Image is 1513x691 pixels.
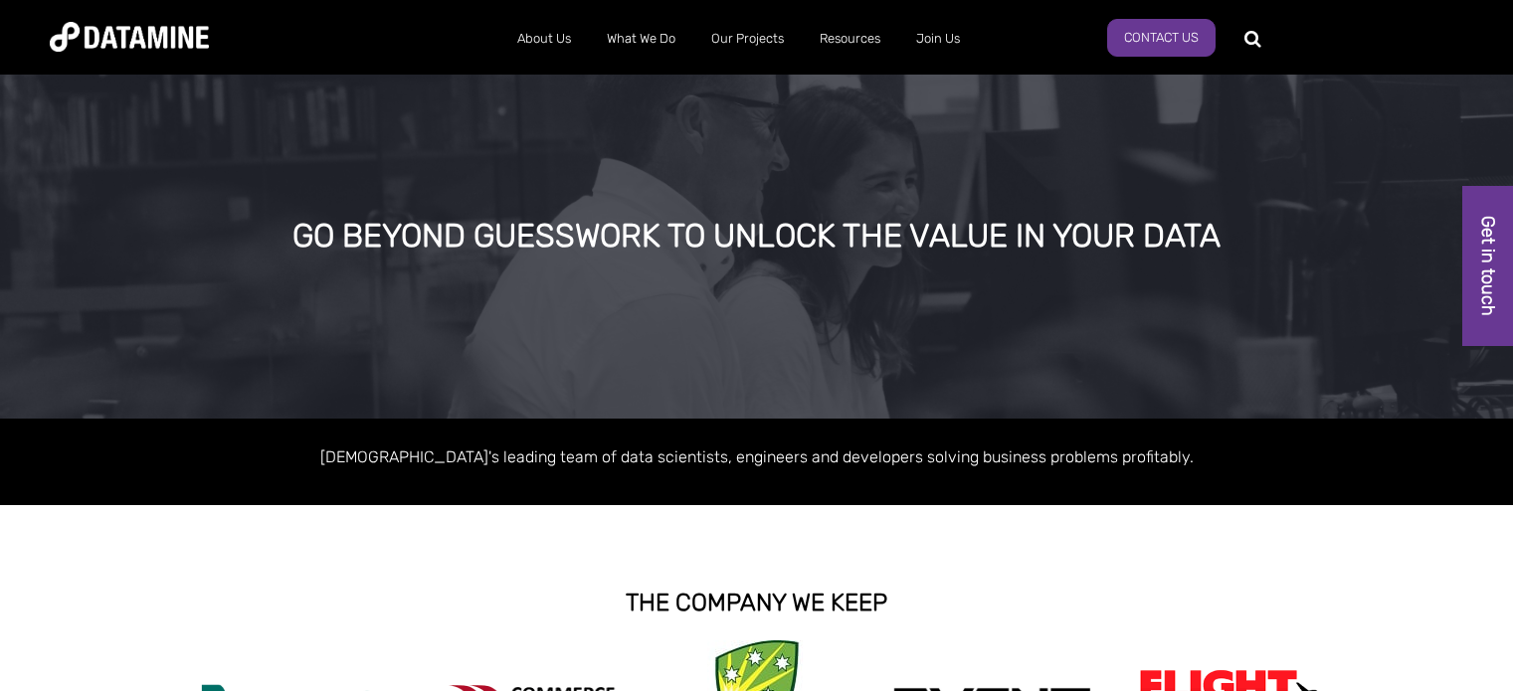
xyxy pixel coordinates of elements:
a: Contact Us [1107,19,1216,57]
a: Get in touch [1462,186,1513,346]
p: [DEMOGRAPHIC_DATA]'s leading team of data scientists, engineers and developers solving business p... [190,443,1324,470]
a: Join Us [898,13,978,65]
img: Datamine [50,22,209,52]
div: GO BEYOND GUESSWORK TO UNLOCK THE VALUE IN YOUR DATA [177,219,1337,255]
a: Resources [802,13,898,65]
a: About Us [499,13,589,65]
strong: THE COMPANY WE KEEP [626,589,887,616]
a: Our Projects [693,13,802,65]
a: What We Do [589,13,693,65]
